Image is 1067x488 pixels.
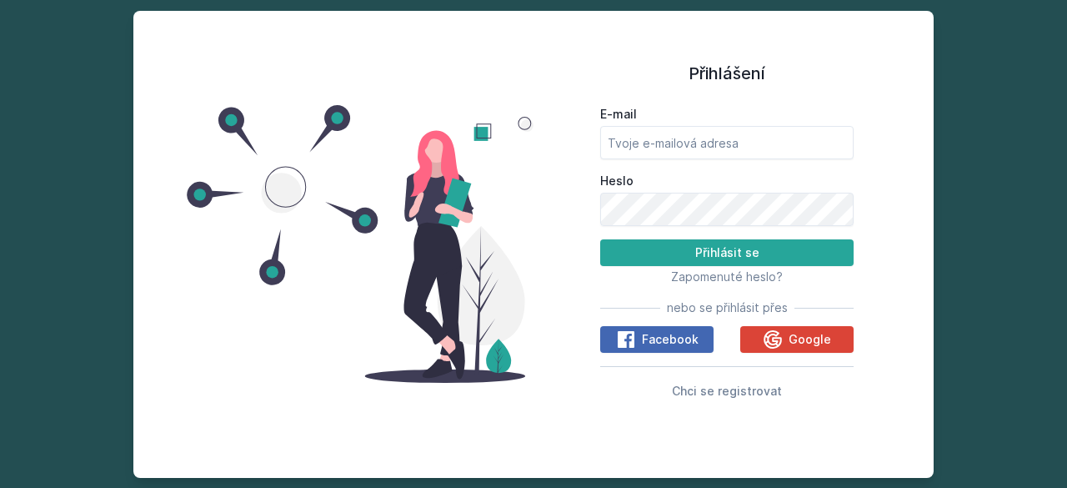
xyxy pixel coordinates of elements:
[600,106,854,123] label: E-mail
[672,384,782,398] span: Chci se registrovat
[671,269,783,284] span: Zapomenuté heslo?
[600,126,854,159] input: Tvoje e-mailová adresa
[600,239,854,266] button: Přihlásit se
[789,331,831,348] span: Google
[600,61,854,86] h1: Přihlášení
[600,326,714,353] button: Facebook
[642,331,699,348] span: Facebook
[600,173,854,189] label: Heslo
[740,326,854,353] button: Google
[672,380,782,400] button: Chci se registrovat
[667,299,788,316] span: nebo se přihlásit přes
